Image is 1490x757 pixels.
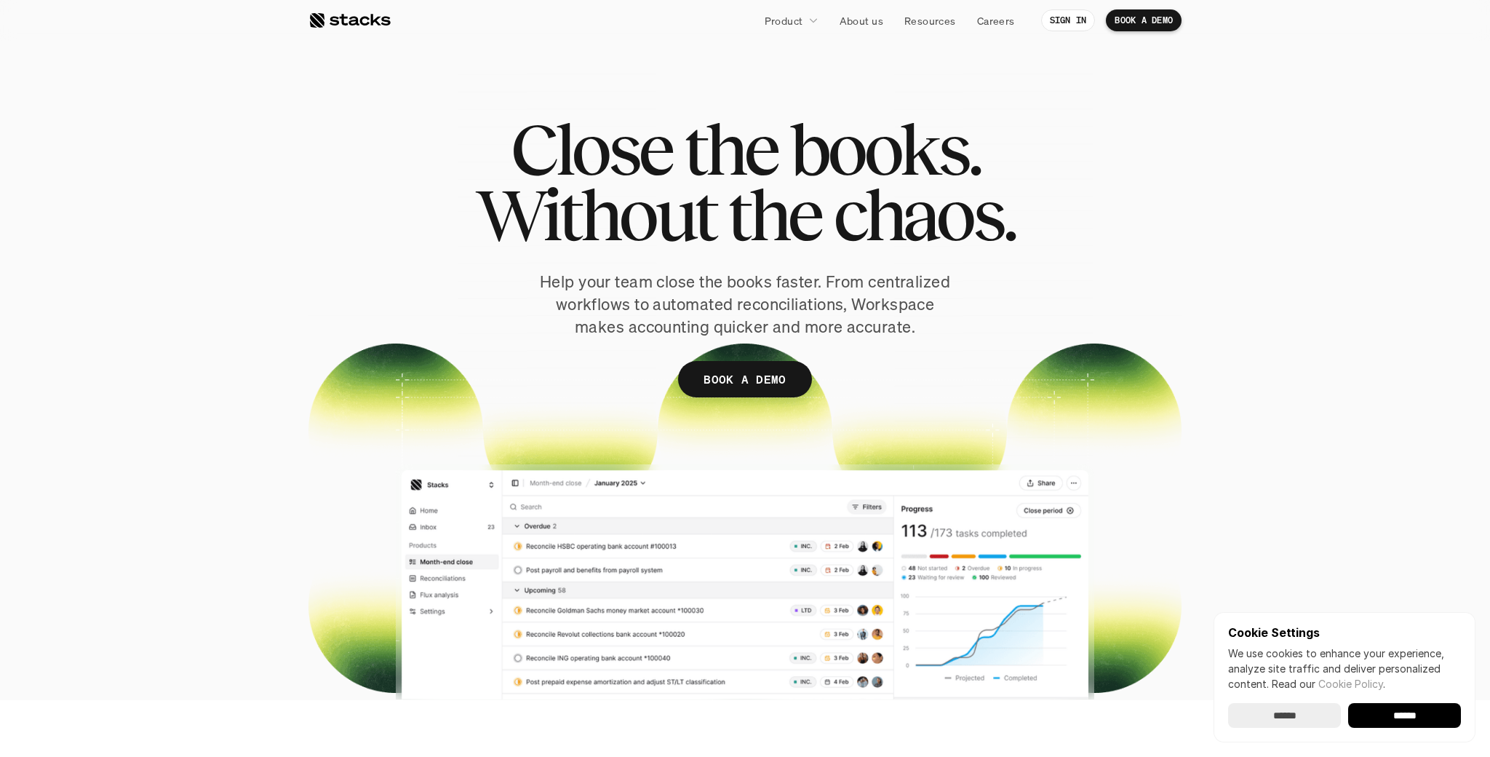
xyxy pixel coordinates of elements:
a: Privacy Policy [172,277,236,288]
p: Careers [977,13,1015,28]
span: chaos. [833,182,1015,247]
p: Help your team close the books faster. From centralized workflows to automated reconciliations, W... [534,271,956,338]
p: BOOK A DEMO [704,369,786,390]
span: the [728,182,821,247]
a: About us [831,7,892,33]
span: Close [511,116,672,182]
span: books. [789,116,980,182]
p: Resources [904,13,956,28]
a: SIGN IN [1041,9,1096,31]
a: BOOK A DEMO [1106,9,1182,31]
p: SIGN IN [1050,15,1087,25]
a: BOOK A DEMO [678,361,812,397]
p: Product [765,13,803,28]
span: the [684,116,777,182]
a: Careers [968,7,1024,33]
a: Cookie Policy [1318,678,1383,690]
p: Cookie Settings [1228,627,1461,638]
span: Read our . [1272,678,1385,690]
p: BOOK A DEMO [1115,15,1173,25]
a: Resources [896,7,965,33]
p: We use cookies to enhance your experience, analyze site traffic and deliver personalized content. [1228,646,1461,691]
p: About us [840,13,883,28]
span: Without [475,182,715,247]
